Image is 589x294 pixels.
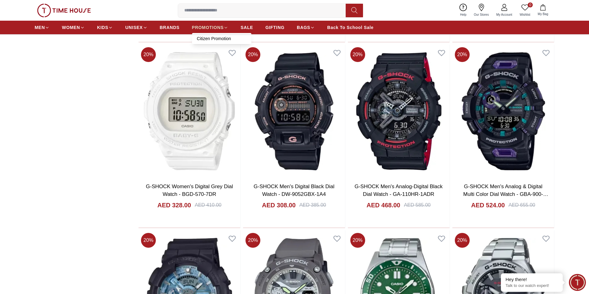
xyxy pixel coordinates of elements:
h4: AED 328.00 [157,201,191,209]
span: MEN [35,24,45,31]
div: Hey there! [506,276,558,283]
img: G-SHOCK Men's Analog & Digital Multi Color Dial Watch - GBA-900-1A6DR [452,45,554,177]
span: 20 % [350,233,365,248]
a: G-SHOCK Women's Digital Grey Dial Watch - BGD-570-7DR [146,184,233,197]
span: 20 % [245,47,260,62]
a: 0Wishlist [516,2,534,18]
a: G-SHOCK Men's Analog-Digital Black Dial Watch - GA-110HR-1ADR [355,184,443,197]
span: My Bag [535,12,551,16]
div: AED 385.00 [299,201,326,209]
h4: AED 308.00 [262,201,296,209]
div: AED 585.00 [404,201,430,209]
a: SALE [241,22,253,33]
a: Back To School Sale [327,22,373,33]
span: My Account [494,12,515,17]
img: G-SHOCK Men's Digital Black Dial Watch - DW-9052GBX-1A4 [243,45,345,177]
button: My Bag [534,3,552,18]
span: BRANDS [160,24,180,31]
a: BRANDS [160,22,180,33]
div: AED 655.00 [509,201,535,209]
span: 20 % [141,47,156,62]
a: GIFTING [265,22,284,33]
span: SALE [241,24,253,31]
p: Talk to our watch expert! [506,283,558,288]
span: 20 % [350,47,365,62]
span: GIFTING [265,24,284,31]
span: BAGS [297,24,310,31]
a: WOMEN [62,22,85,33]
img: G-SHOCK Men's Analog-Digital Black Dial Watch - GA-110HR-1ADR [348,45,450,177]
h4: AED 524.00 [471,201,505,209]
span: 20 % [245,233,260,248]
a: PROMOTIONS [192,22,228,33]
span: Our Stores [472,12,491,17]
a: Citizen Promotion [197,35,246,42]
a: G-SHOCK Men's Digital Black Dial Watch - DW-9052GBX-1A4 [254,184,334,197]
span: 20 % [141,233,156,248]
a: Help [456,2,470,18]
div: AED 410.00 [195,201,221,209]
span: 20 % [455,233,470,248]
span: 20 % [455,47,470,62]
span: Wishlist [517,12,533,17]
a: UNISEX [125,22,147,33]
span: WOMEN [62,24,80,31]
span: Back To School Sale [327,24,373,31]
img: G-SHOCK Women's Digital Grey Dial Watch - BGD-570-7DR [139,45,240,177]
a: BAGS [297,22,315,33]
span: PROMOTIONS [192,24,224,31]
span: KIDS [97,24,108,31]
a: KIDS [97,22,113,33]
h4: AED 468.00 [367,201,400,209]
span: UNISEX [125,24,143,31]
a: G-SHOCK Men's Analog & Digital Multi Color Dial Watch - GBA-900-1A6DR [463,184,548,205]
a: MEN [35,22,49,33]
span: Help [458,12,469,17]
a: Our Stores [470,2,493,18]
img: ... [37,4,91,17]
div: Chat Widget [569,274,586,291]
span: 0 [528,2,533,7]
